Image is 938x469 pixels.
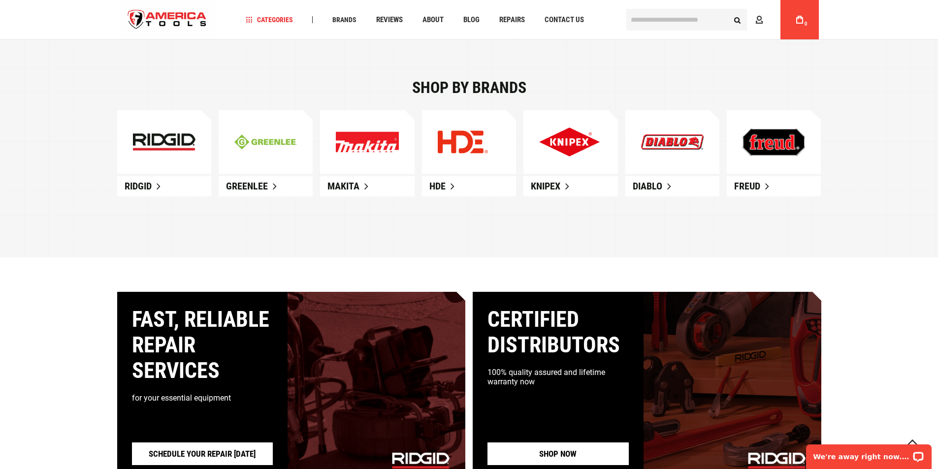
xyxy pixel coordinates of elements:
img: America Tools [120,1,215,38]
a: Greenlee [219,176,313,196]
span: Ridgid [125,180,152,192]
a: Repairs [495,13,529,27]
div: for your essential equipment [132,393,273,403]
span: Diablo [633,180,662,192]
span: Blog [463,16,480,24]
img: Explore Our New Products [641,134,704,150]
span: Brands [332,16,356,23]
span: HDE [429,180,446,192]
a: HDE [422,176,516,196]
img: ridgid-mobile.jpg [133,133,195,151]
span: Knipex [531,180,560,192]
span: Contact Us [545,16,584,24]
span: Repairs [499,16,525,24]
a: About [418,13,448,27]
a: Shop now [487,442,629,465]
a: Brands [328,13,361,27]
a: Diablo [625,176,719,196]
a: Explore Our New Products [625,110,719,174]
a: Knipex [523,176,617,196]
a: Makita [320,176,414,196]
div: Fast, reliable repair services [132,307,273,383]
img: Explore Our New Products [539,127,600,156]
img: Explore Our New Products [743,128,805,156]
span: Reviews [376,16,403,24]
span: About [422,16,444,24]
span: 0 [805,21,808,27]
a: Schedule your repair [DATE] [132,442,273,465]
a: Reviews [372,13,407,27]
a: Explore Our New Products [320,110,414,174]
button: Search [728,10,747,29]
a: Freud [727,176,821,196]
a: Blog [459,13,484,27]
img: greenline-mobile.jpg [234,134,297,150]
span: Greenlee [226,180,268,192]
a: Categories [241,13,297,27]
div: Shop by brands [117,80,821,95]
a: Explore Our New Products [523,110,617,174]
a: Contact Us [540,13,588,27]
div: 100% quality assured and lifetime warranty now [487,368,629,386]
span: Categories [246,16,293,23]
a: Ridgid [117,176,211,196]
img: Explore Our New Products [336,131,398,152]
a: store logo [120,1,215,38]
span: Freud [734,180,760,192]
div: Certified distributors [487,307,629,358]
img: Explore Our New Products [438,130,488,154]
iframe: LiveChat chat widget [800,438,938,469]
a: Explore Our New Products [727,110,821,174]
span: Makita [327,180,359,192]
a: Explore Our New Products [422,110,516,174]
